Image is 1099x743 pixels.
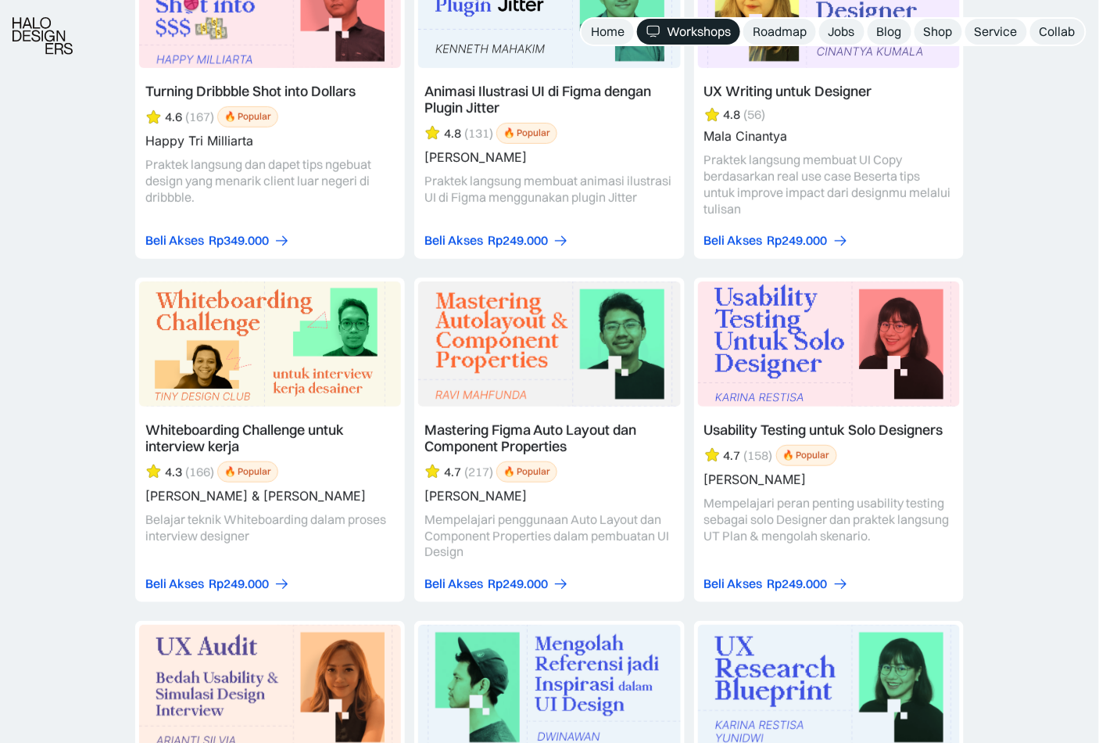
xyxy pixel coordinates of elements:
div: Shop [924,23,953,40]
div: Beli Akses [704,232,763,249]
div: Rp349.000 [209,232,269,249]
a: Workshops [637,19,740,45]
div: Beli Akses [145,232,204,249]
a: Beli AksesRp249.000 [704,232,849,249]
div: Rp249.000 [768,576,828,592]
a: Home [582,19,634,45]
a: Beli AksesRp249.000 [704,576,849,592]
a: Blog [868,19,911,45]
div: Roadmap [753,23,807,40]
a: Beli AksesRp249.000 [424,232,569,249]
div: Blog [877,23,902,40]
a: Beli AksesRp249.000 [145,576,290,592]
a: Beli AksesRp249.000 [424,576,569,592]
div: Beli Akses [704,576,763,592]
div: Rp249.000 [488,576,548,592]
a: Service [965,19,1027,45]
div: Jobs [829,23,855,40]
div: Home [591,23,625,40]
a: Roadmap [743,19,816,45]
div: Beli Akses [424,576,483,592]
div: Rp249.000 [209,576,269,592]
div: Rp249.000 [768,232,828,249]
div: Workshops [667,23,731,40]
a: Jobs [819,19,865,45]
div: Service [975,23,1018,40]
div: Rp249.000 [488,232,548,249]
div: Collab [1040,23,1076,40]
a: Beli AksesRp349.000 [145,232,290,249]
a: Collab [1030,19,1085,45]
div: Beli Akses [145,576,204,592]
div: Beli Akses [424,232,483,249]
a: Shop [915,19,962,45]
